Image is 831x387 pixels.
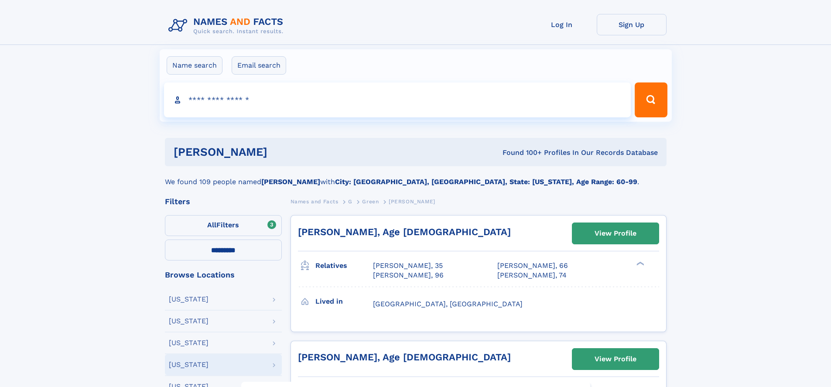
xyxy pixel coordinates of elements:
span: G [348,199,352,205]
h3: Relatives [315,258,373,273]
h3: Lived in [315,294,373,309]
div: View Profile [595,223,636,243]
a: Sign Up [597,14,667,35]
a: G [348,196,352,207]
a: [PERSON_NAME], Age [DEMOGRAPHIC_DATA] [298,226,511,237]
div: [US_STATE] [169,296,209,303]
div: [US_STATE] [169,318,209,325]
b: City: [GEOGRAPHIC_DATA], [GEOGRAPHIC_DATA], State: [US_STATE], Age Range: 60-99 [335,178,637,186]
div: Browse Locations [165,271,282,279]
span: [GEOGRAPHIC_DATA], [GEOGRAPHIC_DATA] [373,300,523,308]
span: All [207,221,216,229]
button: Search Button [635,82,667,117]
div: We found 109 people named with . [165,166,667,187]
h1: [PERSON_NAME] [174,147,385,158]
a: [PERSON_NAME], 35 [373,261,443,271]
a: [PERSON_NAME], 66 [497,261,568,271]
a: Log In [527,14,597,35]
label: Name search [167,56,222,75]
div: View Profile [595,349,636,369]
a: View Profile [572,349,659,370]
div: Filters [165,198,282,205]
div: [US_STATE] [169,339,209,346]
img: Logo Names and Facts [165,14,291,38]
span: [PERSON_NAME] [389,199,435,205]
div: ❯ [634,261,645,267]
span: Green [362,199,379,205]
a: View Profile [572,223,659,244]
a: [PERSON_NAME], 96 [373,271,444,280]
a: [PERSON_NAME], 74 [497,271,567,280]
div: [US_STATE] [169,361,209,368]
a: [PERSON_NAME], Age [DEMOGRAPHIC_DATA] [298,352,511,363]
a: Names and Facts [291,196,339,207]
label: Email search [232,56,286,75]
a: Green [362,196,379,207]
label: Filters [165,215,282,236]
b: [PERSON_NAME] [261,178,320,186]
input: search input [164,82,631,117]
div: Found 100+ Profiles In Our Records Database [385,148,658,158]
